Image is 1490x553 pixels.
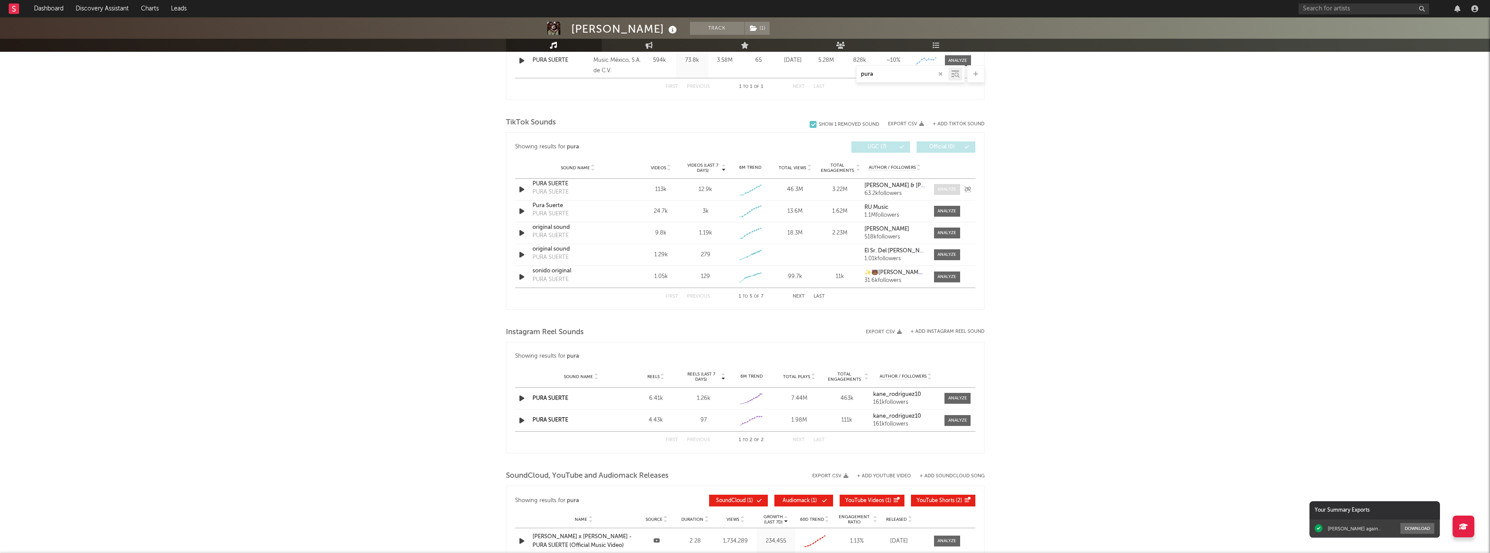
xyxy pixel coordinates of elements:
[532,395,568,401] a: PURA SUERTE
[567,142,579,152] div: pura
[571,22,679,36] div: [PERSON_NAME]
[641,251,681,259] div: 1.29k
[532,533,635,550] a: [PERSON_NAME] x [PERSON_NAME] - PURA SUERTE (Official Music Video)
[634,394,678,403] div: 6.41k
[532,267,623,275] a: sonido original
[743,85,748,89] span: to
[651,165,666,171] span: Videos
[864,270,937,275] strong: ✨🐻[PERSON_NAME]🍀🌎
[687,294,710,299] button: Previous
[869,165,916,171] span: Author / Followers
[506,327,584,338] span: Instagram Reel Sounds
[840,495,904,506] button: YouTube Videos(1)
[820,207,860,216] div: 1.62M
[687,438,710,442] button: Previous
[793,438,805,442] button: Next
[701,272,710,281] div: 129
[1400,523,1434,534] button: Download
[678,537,713,546] div: 2:28
[699,185,712,194] div: 12.9k
[690,22,744,35] button: Track
[882,537,917,546] div: [DATE]
[567,351,579,362] div: pura
[701,251,710,259] div: 279
[763,519,783,525] p: (Last 7d)
[879,56,908,65] div: ~ 10 %
[864,278,925,284] div: 31.6k followers
[678,56,706,65] div: 73.8k
[920,474,984,479] button: + Add SoundCloud Song
[743,295,748,298] span: to
[532,201,623,210] a: Pura Suerte
[820,229,860,238] div: 2.23M
[532,223,623,232] a: original sound
[848,474,911,479] div: + Add YouTube Video
[864,226,925,232] a: [PERSON_NAME]
[825,416,869,425] div: 111k
[873,399,938,406] div: 161k followers
[774,495,833,506] button: Audiomack(1)
[727,292,775,302] div: 1 5 7
[727,517,739,522] span: Views
[634,416,678,425] div: 4.43k
[775,207,815,216] div: 13.6M
[777,394,821,403] div: 7.44M
[886,517,907,522] span: Released
[873,392,921,397] strong: kane_rodriguez10
[780,498,820,503] span: ( 1 )
[812,56,841,65] div: 5.28M
[515,351,975,362] div: Showing results for
[873,413,938,419] a: kane_rodriguez10
[666,438,678,442] button: First
[759,537,793,546] div: 234,455
[506,117,556,128] span: TikTok Sounds
[561,165,590,171] span: Sound Name
[1299,3,1429,14] input: Search for artists
[754,85,759,89] span: of
[857,474,911,479] button: + Add YouTube Video
[727,82,775,92] div: 1 1 1
[532,231,569,240] div: PURA SUERTE
[783,374,810,379] span: Total Plays
[532,56,589,65] a: PURA SUERTE
[917,141,975,153] button: Official(0)
[647,374,660,379] span: Reels
[699,229,712,238] div: 1.19k
[532,188,569,197] div: PURA SUERTE
[820,185,860,194] div: 3.22M
[851,141,910,153] button: UGC(7)
[820,163,855,173] span: Total Engagements
[754,438,759,442] span: of
[564,374,593,379] span: Sound Name
[775,229,815,238] div: 18.3M
[666,294,678,299] button: First
[532,253,569,262] div: PURA SUERTE
[911,474,984,479] button: + Add SoundCloud Song
[727,435,775,446] div: 1 2 2
[845,498,891,503] span: ( 1 )
[716,498,746,503] span: SoundCloud
[532,417,568,423] a: PURA SUERTE
[567,496,579,506] div: pura
[814,438,825,442] button: Last
[532,245,623,254] div: original sound
[641,272,681,281] div: 1.05k
[687,84,710,89] button: Previous
[864,191,925,197] div: 63.2k followers
[825,394,869,403] div: 463k
[812,473,848,479] button: Export CSV
[864,248,925,254] a: El Sr. Del [PERSON_NAME]
[717,537,754,546] div: 1,734,289
[864,183,961,188] strong: [PERSON_NAME] & [PERSON_NAME]
[593,45,641,76] div: © 2025 Warner Music México, S.A. de C.V.
[864,212,925,218] div: 1.1M followers
[778,56,807,65] div: [DATE]
[777,416,821,425] div: 1.98M
[917,498,962,503] span: ( 2 )
[845,56,874,65] div: 828k
[666,84,678,89] button: First
[917,498,954,503] span: YouTube Shorts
